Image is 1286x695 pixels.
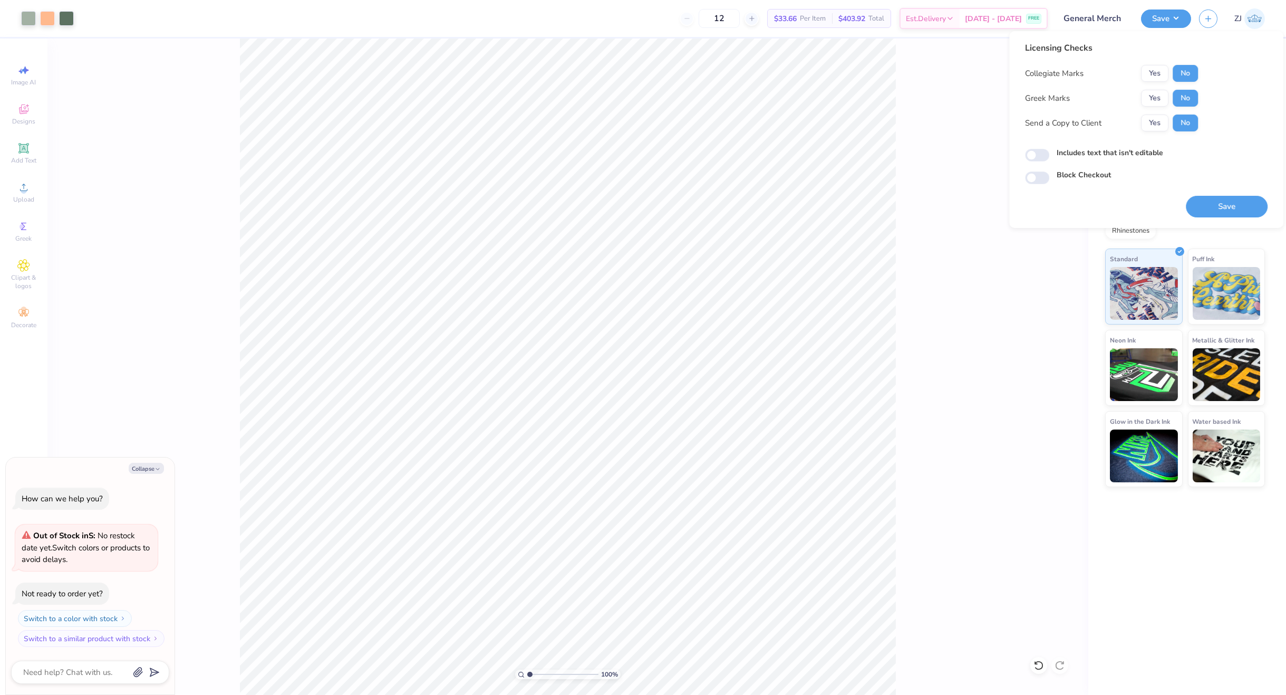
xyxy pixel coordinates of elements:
button: Switch to a color with stock [18,610,132,627]
span: $33.66 [774,13,797,24]
input: – – [699,9,740,28]
img: Standard [1110,267,1178,320]
button: Collapse [129,463,164,474]
span: Decorate [11,321,36,329]
button: Yes [1141,90,1168,107]
div: Not ready to order yet? [22,588,103,599]
img: Glow in the Dark Ink [1110,430,1178,482]
input: Untitled Design [1056,8,1133,29]
label: Includes text that isn't editable [1057,147,1163,158]
span: Upload [13,195,34,204]
span: Total [868,13,884,24]
span: FREE [1028,15,1039,22]
span: Switch colors or products to avoid delays. [22,530,150,565]
span: ZJ [1234,13,1242,25]
div: Rhinestones [1105,223,1156,239]
img: Water based Ink [1193,430,1261,482]
div: Send a Copy to Client [1025,117,1101,129]
span: Water based Ink [1193,416,1241,427]
span: Image AI [12,78,36,87]
a: ZJ [1234,8,1265,29]
span: Add Text [11,156,36,165]
button: No [1173,90,1198,107]
span: Clipart & logos [5,273,42,290]
label: Block Checkout [1057,169,1111,180]
span: Greek [16,234,32,243]
span: No restock date yet. [22,530,135,553]
span: Glow in the Dark Ink [1110,416,1170,427]
div: Collegiate Marks [1025,68,1084,80]
img: Puff Ink [1193,267,1261,320]
button: Save [1186,196,1268,217]
button: Save [1141,9,1191,28]
div: How can we help you? [22,493,103,504]
span: Est. Delivery [906,13,946,24]
span: $403.92 [838,13,865,24]
span: Metallic & Glitter Ink [1193,335,1255,346]
button: Yes [1141,65,1168,82]
span: Designs [12,117,35,126]
span: Per Item [800,13,826,24]
span: Puff Ink [1193,253,1215,264]
img: Switch to a color with stock [120,615,126,622]
span: Neon Ink [1110,335,1136,346]
span: Standard [1110,253,1138,264]
div: Greek Marks [1025,92,1070,104]
img: Neon Ink [1110,348,1178,401]
img: Zhor Junavee Antocan [1244,8,1265,29]
img: Switch to a similar product with stock [152,635,159,642]
span: [DATE] - [DATE] [965,13,1022,24]
img: Metallic & Glitter Ink [1193,348,1261,401]
strong: Out of Stock in S : [33,530,98,541]
button: No [1173,115,1198,131]
button: No [1173,65,1198,82]
button: Switch to a similar product with stock [18,630,165,647]
div: Licensing Checks [1025,42,1198,54]
button: Yes [1141,115,1168,131]
span: 100 % [601,670,618,679]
